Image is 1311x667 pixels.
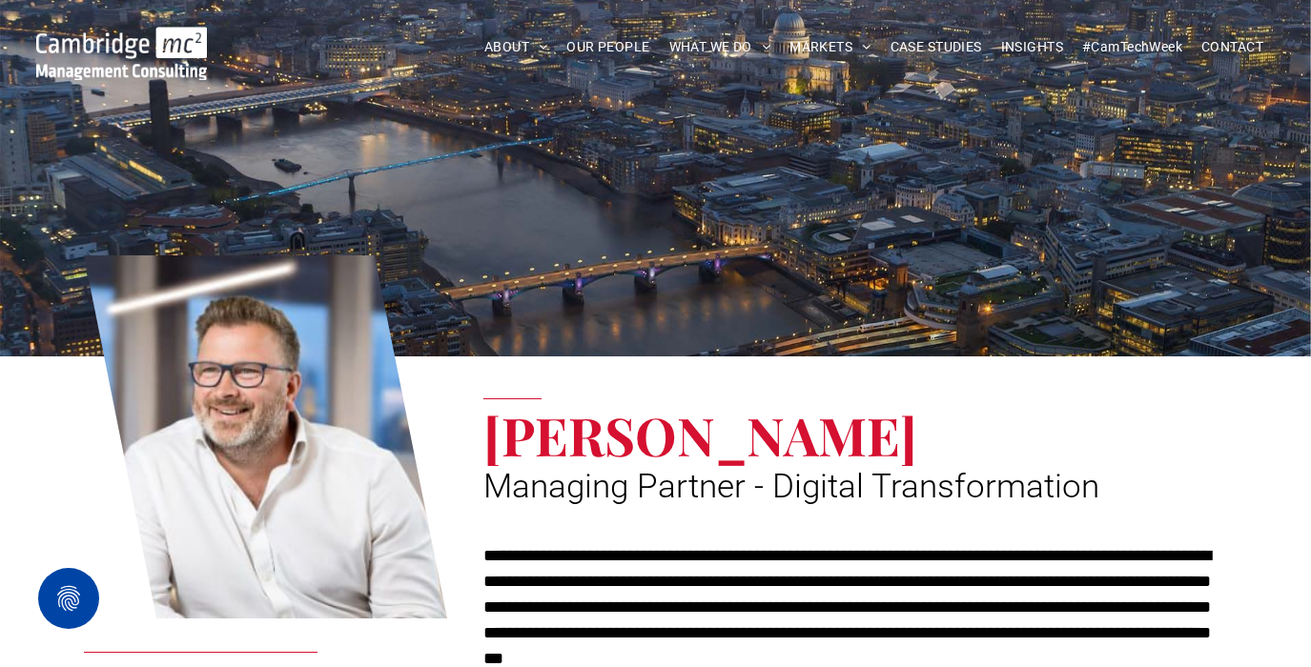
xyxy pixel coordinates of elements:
a: MARKETS [780,32,880,62]
span: Managing Partner - Digital Transformation [483,467,1099,506]
a: INSIGHTS [992,32,1073,62]
a: Your Business Transformed | Cambridge Management Consulting [36,30,207,50]
a: Digital Transformation | Simon Crimp | Managing Partner - Digital Transformation [84,253,448,622]
a: ABOUT [475,32,558,62]
a: #CamTechWeek [1073,32,1192,62]
span: [PERSON_NAME] [483,399,917,470]
a: CONTACT [1192,32,1273,62]
a: OUR PEOPLE [557,32,659,62]
img: Cambridge MC Logo, digital transformation [36,27,207,80]
a: WHAT WE DO [660,32,781,62]
a: CASE STUDIES [881,32,992,62]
